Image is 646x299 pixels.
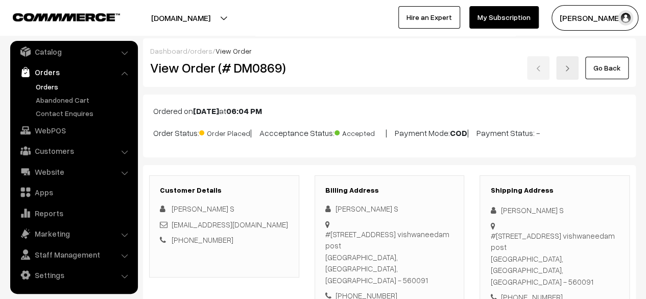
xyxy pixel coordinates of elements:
a: [EMAIL_ADDRESS][DOMAIN_NAME] [172,220,288,229]
span: [PERSON_NAME] S [172,204,234,213]
a: Apps [13,183,134,201]
a: Customers [13,142,134,160]
a: Reports [13,204,134,222]
span: View Order [216,47,252,55]
a: Orders [13,63,134,81]
b: 06:04 PM [226,106,262,116]
a: Website [13,163,134,181]
div: [PERSON_NAME] S [325,203,454,215]
b: [DATE] [193,106,219,116]
img: right-arrow.png [564,65,570,72]
h3: Customer Details [160,186,289,195]
a: Dashboard [150,47,187,55]
a: Staff Management [13,245,134,264]
a: Catalog [13,42,134,61]
p: Order Status: | Accceptance Status: | Payment Mode: | Payment Status: - [153,125,626,139]
a: COMMMERCE [13,10,102,22]
button: [PERSON_NAME] [552,5,638,31]
div: #[STREET_ADDRESS] vishwaneedam post [GEOGRAPHIC_DATA], [GEOGRAPHIC_DATA], [GEOGRAPHIC_DATA] - 560091 [490,230,619,288]
img: COMMMERCE [13,13,120,21]
img: user [618,10,633,26]
div: #[STREET_ADDRESS] vishwaneedam post [GEOGRAPHIC_DATA], [GEOGRAPHIC_DATA], [GEOGRAPHIC_DATA] - 560091 [325,228,454,286]
a: orders [190,47,212,55]
h2: View Order (# DM0869) [150,60,299,76]
a: Go Back [585,57,629,79]
div: / / [150,45,629,56]
a: Marketing [13,224,134,243]
a: Abandoned Cart [33,95,134,105]
span: Accepted [334,125,386,139]
button: [DOMAIN_NAME] [115,5,246,31]
h3: Billing Address [325,186,454,195]
p: Ordered on at [153,105,626,117]
h3: Shipping Address [490,186,619,195]
a: [PHONE_NUMBER] [172,235,233,244]
div: [PERSON_NAME] S [490,204,619,216]
b: COD [450,128,467,138]
a: Contact Enquires [33,108,134,119]
span: Order Placed [199,125,250,139]
a: My Subscription [469,6,539,29]
a: WebPOS [13,121,134,140]
a: Hire an Expert [398,6,460,29]
a: Settings [13,266,134,284]
a: Orders [33,81,134,92]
